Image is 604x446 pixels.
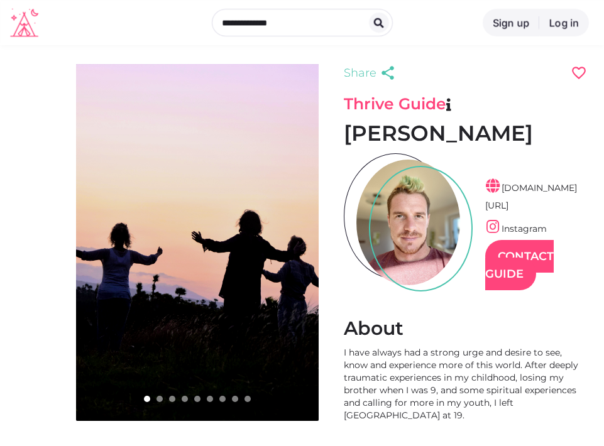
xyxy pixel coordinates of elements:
h2: About [344,317,587,340]
a: [DOMAIN_NAME][URL] [485,182,577,211]
a: Sign up [483,9,539,36]
a: Share [344,64,399,82]
a: Log in [539,9,589,36]
a: Contact Guide [485,240,554,290]
a: Instagram [485,223,547,234]
h1: [PERSON_NAME] [344,120,587,147]
span: Share [344,64,376,82]
h3: Thrive Guide [344,94,587,114]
